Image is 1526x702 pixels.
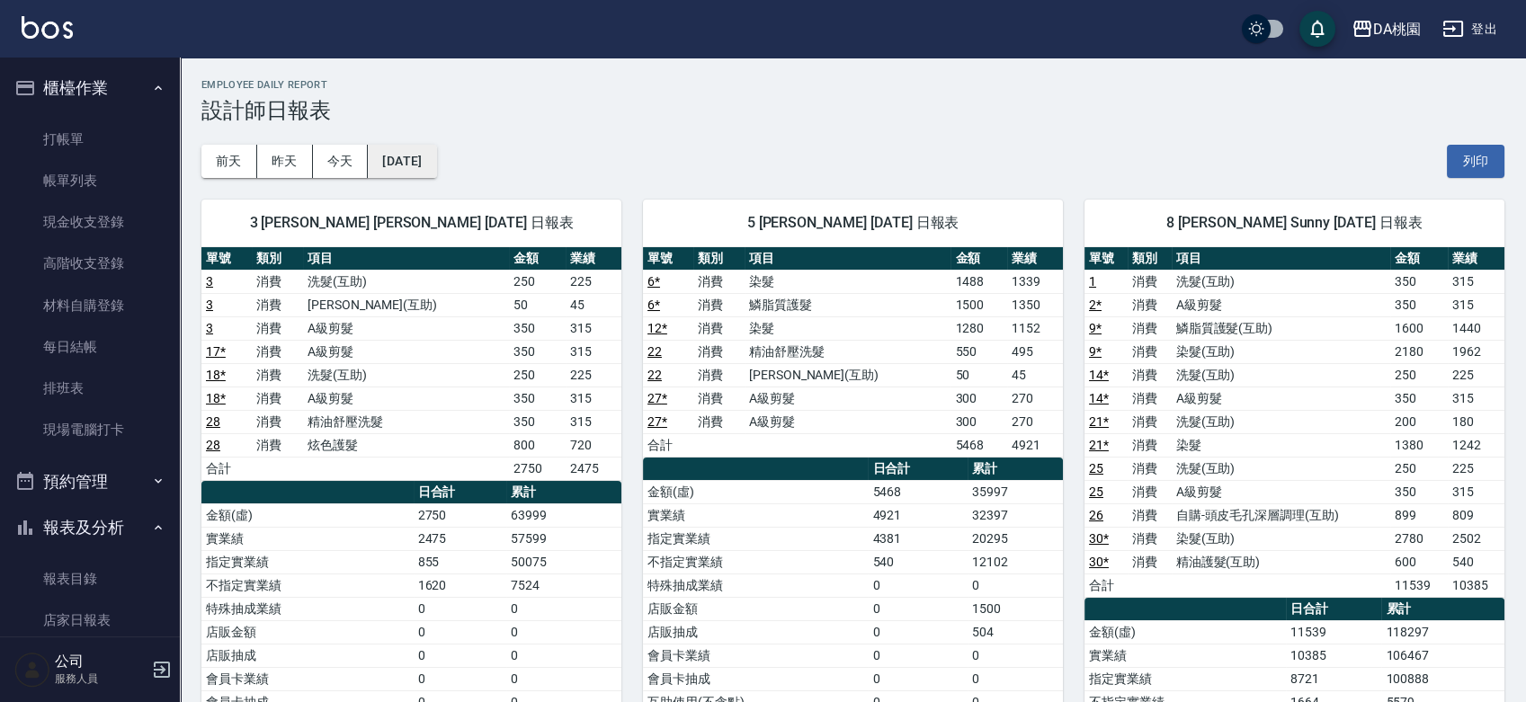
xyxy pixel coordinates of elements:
td: 50 [509,293,565,316]
a: 28 [206,438,220,452]
td: 店販金額 [201,620,414,644]
a: 排班表 [7,368,173,409]
td: 118297 [1381,620,1504,644]
a: 現金收支登錄 [7,201,173,243]
td: 540 [868,550,967,573]
td: 2502 [1448,527,1504,550]
td: 200 [1390,410,1447,433]
td: 4381 [868,527,967,550]
td: 350 [509,387,565,410]
td: 不指定實業績 [643,550,868,573]
td: 實業績 [201,527,414,550]
td: 消費 [252,433,302,457]
td: 7524 [506,573,621,597]
td: 染髮 [745,270,951,293]
a: 高階收支登錄 [7,243,173,284]
td: 225 [566,270,621,293]
td: 270 [1007,387,1063,410]
td: 1350 [1007,293,1063,316]
td: 消費 [1128,503,1171,527]
td: A級剪髮 [745,387,951,410]
td: 洗髮(互助) [303,270,510,293]
button: 登出 [1435,13,1504,46]
td: 消費 [1128,410,1171,433]
td: 225 [566,363,621,387]
td: 1280 [950,316,1006,340]
td: 270 [1007,410,1063,433]
td: 洗髮(互助) [1172,270,1391,293]
button: 櫃檯作業 [7,65,173,111]
td: 50 [950,363,1006,387]
th: 單號 [201,247,252,271]
td: 0 [968,573,1063,597]
th: 累計 [1381,598,1504,621]
td: 300 [950,410,1006,433]
td: 1339 [1007,270,1063,293]
td: A級剪髮 [303,387,510,410]
p: 服務人員 [55,671,147,687]
td: 消費 [1128,480,1171,503]
td: 2180 [1390,340,1447,363]
td: 染髮(互助) [1172,340,1391,363]
th: 日合計 [414,481,507,504]
th: 業績 [566,247,621,271]
td: 炫色護髮 [303,433,510,457]
th: 業績 [1007,247,1063,271]
td: 染髮 [1172,433,1391,457]
td: 350 [1390,480,1447,503]
td: 1152 [1007,316,1063,340]
td: 金額(虛) [643,480,868,503]
td: 0 [868,573,967,597]
td: 精油舒壓洗髮 [745,340,951,363]
td: 0 [414,597,507,620]
h2: Employee Daily Report [201,79,1504,91]
td: 63999 [506,503,621,527]
td: 消費 [1128,527,1171,550]
td: 300 [950,387,1006,410]
th: 日合計 [868,458,967,481]
td: 800 [509,433,565,457]
td: 不指定實業績 [201,573,414,597]
td: 2750 [414,503,507,527]
td: 消費 [693,340,744,363]
td: 1440 [1448,316,1504,340]
button: 列印 [1447,145,1504,178]
th: 日合計 [1286,598,1381,621]
td: 特殊抽成業績 [201,597,414,620]
th: 單號 [643,247,693,271]
div: DA桃園 [1373,18,1421,40]
td: 金額(虛) [201,503,414,527]
button: DA桃園 [1344,11,1428,48]
span: 3 [PERSON_NAME] [PERSON_NAME] [DATE] 日報表 [223,214,600,232]
img: Person [14,652,50,688]
a: 店家日報表 [7,600,173,641]
td: 1500 [950,293,1006,316]
td: 指定實業績 [643,527,868,550]
table: a dense table [643,247,1063,458]
a: 報表目錄 [7,558,173,600]
td: 0 [868,644,967,667]
td: 1488 [950,270,1006,293]
th: 累計 [506,481,621,504]
td: 消費 [252,340,302,363]
td: 消費 [1128,340,1171,363]
td: 350 [1390,293,1447,316]
th: 單號 [1084,247,1128,271]
td: 消費 [252,270,302,293]
td: 店販抽成 [201,644,414,667]
td: 350 [1390,270,1447,293]
td: 1962 [1448,340,1504,363]
td: 消費 [252,363,302,387]
td: 495 [1007,340,1063,363]
th: 類別 [1128,247,1171,271]
span: 5 [PERSON_NAME] [DATE] 日報表 [665,214,1041,232]
td: 消費 [252,316,302,340]
td: 鱗脂質護髮 [745,293,951,316]
th: 金額 [509,247,565,271]
td: 會員卡抽成 [643,667,868,690]
button: [DATE] [368,145,436,178]
td: 實業績 [1084,644,1286,667]
td: 315 [566,387,621,410]
button: 報表及分析 [7,504,173,551]
th: 累計 [968,458,1063,481]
